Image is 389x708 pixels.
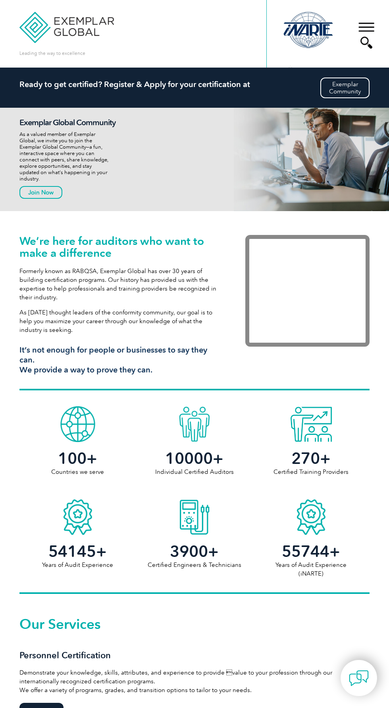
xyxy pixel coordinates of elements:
[19,668,370,694] p: Demonstrate your knowledge, skills, attributes, and experience to provide value to your professi...
[58,449,87,468] span: 100
[253,545,370,558] h2: +
[245,235,370,347] iframe: Exemplar Global: Working together to make a difference
[253,561,370,576] p: Years of Audit Experience (iNARTE)
[19,345,221,375] h3: It’s not enough for people or businesses to say they can. We provide a way to prove they can.
[170,542,208,561] span: 3900
[165,449,213,468] span: 10000
[19,186,62,199] a: Join Now
[19,467,136,483] p: Countries we serve
[19,618,370,630] h2: Our Services
[253,467,370,483] p: Certified Training Providers
[19,49,85,58] p: Leading the way to excellence
[320,78,370,98] a: ExemplarCommunity
[136,452,253,465] h2: +
[253,452,370,465] h2: +
[48,542,96,561] span: 54145
[19,545,136,558] h2: +
[136,561,253,576] p: Certified Engineers & Technicians
[19,267,221,302] p: Formerly known as RABQSA, Exemplar Global has over 30 years of building certification programs. O...
[19,308,221,334] p: As [DATE] thought leaders of the conformity community, our goal is to help you maximize your care...
[19,131,124,182] p: As a valued member of Exemplar Global, we invite you to join the Exemplar Global Community—a fun,...
[291,449,320,468] span: 270
[19,235,221,259] h1: We’re here for auditors who want to make a difference
[349,668,369,688] img: contact-chat.png
[282,542,329,561] span: 55744
[136,467,253,483] p: Individual Certified Auditors
[19,452,136,465] h2: +
[136,545,253,558] h2: +
[19,118,124,127] h2: Exemplar Global Community
[19,561,136,576] p: Years of Audit Experience
[19,650,370,660] h3: Personnel Certification
[19,80,370,89] h2: Ready to get certified? Register & Apply for your certification at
